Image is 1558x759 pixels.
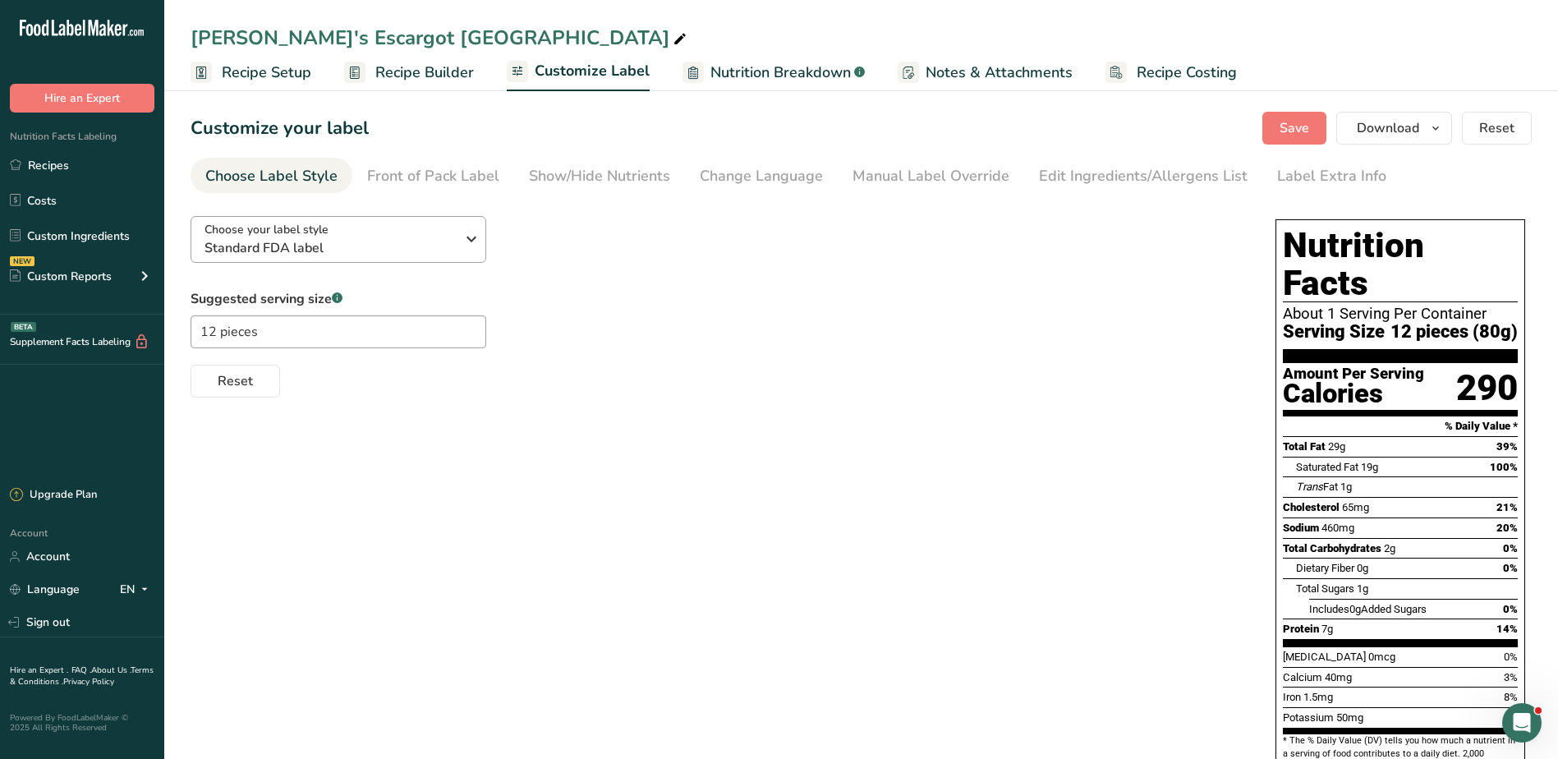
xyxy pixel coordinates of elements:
span: 100% [1490,461,1518,473]
span: Potassium [1283,711,1334,724]
a: Customize Label [507,53,650,92]
span: 0% [1503,542,1518,554]
div: Custom Reports [10,268,112,285]
span: 14% [1496,623,1518,635]
span: 12 pieces (80g) [1390,322,1518,343]
button: Reset [1462,112,1532,145]
h1: Nutrition Facts [1283,227,1518,302]
div: Upgrade Plan [10,487,97,504]
span: 0% [1503,603,1518,615]
button: Reset [191,365,280,398]
span: Standard FDA label [205,238,455,258]
span: Calcium [1283,671,1322,683]
span: Customize Label [535,60,650,82]
a: Privacy Policy [63,676,114,688]
div: 290 [1456,366,1518,410]
span: Recipe Costing [1137,62,1237,84]
span: [MEDICAL_DATA] [1283,651,1366,663]
span: Download [1357,118,1419,138]
span: Iron [1283,691,1301,703]
a: Notes & Attachments [898,54,1073,91]
div: BETA [11,322,36,332]
span: 0mcg [1368,651,1395,663]
a: About Us . [91,665,131,676]
span: 20% [1496,522,1518,534]
span: Save [1280,118,1309,138]
a: Language [10,575,80,604]
div: Change Language [700,165,823,187]
div: EN [120,580,154,600]
div: Show/Hide Nutrients [529,165,670,187]
span: Saturated Fat [1296,461,1358,473]
a: Recipe Setup [191,54,311,91]
span: 0% [1504,651,1518,663]
button: Save [1262,112,1326,145]
div: NEW [10,256,34,266]
span: Recipe Setup [222,62,311,84]
a: Hire an Expert . [10,665,68,676]
section: % Daily Value * [1283,416,1518,436]
span: 1.5mg [1303,691,1333,703]
div: Edit Ingredients/Allergens List [1039,165,1248,187]
span: 39% [1496,440,1518,453]
span: Dietary Fiber [1296,562,1354,574]
span: Fat [1296,481,1338,493]
span: Protein [1283,623,1319,635]
span: Reset [218,371,253,391]
span: 29g [1328,440,1345,453]
label: Suggested serving size [191,289,486,309]
div: Choose Label Style [205,165,338,187]
div: Powered By FoodLabelMaker © 2025 All Rights Reserved [10,713,154,733]
span: 460mg [1321,522,1354,534]
span: 40mg [1325,671,1352,683]
div: About 1 Serving Per Container [1283,306,1518,322]
span: Cholesterol [1283,501,1340,513]
span: 0g [1349,603,1361,615]
span: Recipe Builder [375,62,474,84]
span: 19g [1361,461,1378,473]
span: Reset [1479,118,1514,138]
iframe: Intercom live chat [1502,703,1542,743]
span: Notes & Attachments [926,62,1073,84]
div: [PERSON_NAME]'s Escargot [GEOGRAPHIC_DATA] [191,23,690,53]
a: Terms & Conditions . [10,665,154,688]
button: Hire an Expert [10,84,154,113]
span: 1g [1357,582,1368,595]
span: Total Fat [1283,440,1326,453]
div: Calories [1283,382,1424,406]
div: Label Extra Info [1277,165,1386,187]
a: Nutrition Breakdown [682,54,865,91]
a: Recipe Builder [344,54,474,91]
span: Nutrition Breakdown [710,62,851,84]
span: Serving Size [1283,322,1385,343]
span: 1g [1340,481,1352,493]
span: 50mg [1336,711,1363,724]
a: Recipe Costing [1105,54,1237,91]
h1: Customize your label [191,115,369,142]
i: Trans [1296,481,1323,493]
span: 3% [1504,671,1518,683]
span: Total Carbohydrates [1283,542,1381,554]
span: Includes Added Sugars [1309,603,1427,615]
button: Download [1336,112,1452,145]
span: 8% [1504,691,1518,703]
span: 0g [1357,562,1368,574]
span: Sodium [1283,522,1319,534]
span: 21% [1496,501,1518,513]
span: Total Sugars [1296,582,1354,595]
span: 0% [1503,562,1518,574]
span: 2g [1384,542,1395,554]
div: Manual Label Override [853,165,1009,187]
span: 65mg [1342,501,1369,513]
a: FAQ . [71,665,91,676]
div: Front of Pack Label [367,165,499,187]
span: Choose your label style [205,221,329,238]
button: Choose your label style Standard FDA label [191,216,486,263]
span: 7g [1321,623,1333,635]
div: Amount Per Serving [1283,366,1424,382]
